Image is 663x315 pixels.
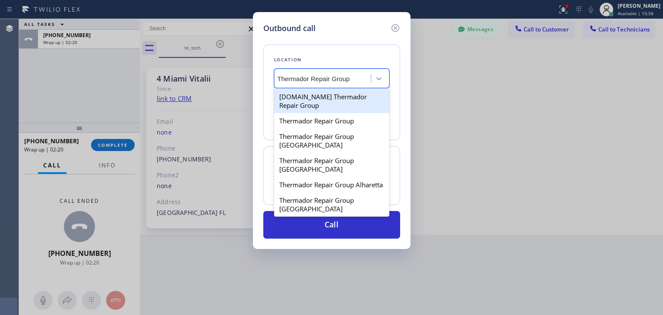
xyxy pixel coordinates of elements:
div: Thermador Repair Group [GEOGRAPHIC_DATA] [274,153,389,177]
div: Thermador Repair Group [GEOGRAPHIC_DATA] [274,129,389,153]
div: Thermador Repair Group [274,113,389,129]
div: [DOMAIN_NAME] Thermador Repair Group [274,89,389,113]
h5: Outbound call [263,22,316,34]
div: Thermador Repair Group Alharetta [274,177,389,192]
button: Call [263,211,400,239]
div: Location [274,55,389,64]
div: Thermador Repair Group [GEOGRAPHIC_DATA] [274,192,389,217]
